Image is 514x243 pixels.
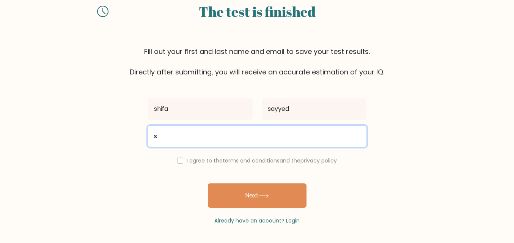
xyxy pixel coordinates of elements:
label: I agree to the and the [187,157,337,164]
input: Email [148,126,366,147]
div: The test is finished [118,1,397,22]
a: privacy policy [300,157,337,164]
input: First name [148,98,253,120]
button: Next [208,183,307,208]
div: Fill out your first and last name and email to save your test results. Directly after submitting,... [41,46,473,77]
a: Already have an account? Login [214,217,300,224]
a: terms and conditions [223,157,280,164]
input: Last name [262,98,366,120]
